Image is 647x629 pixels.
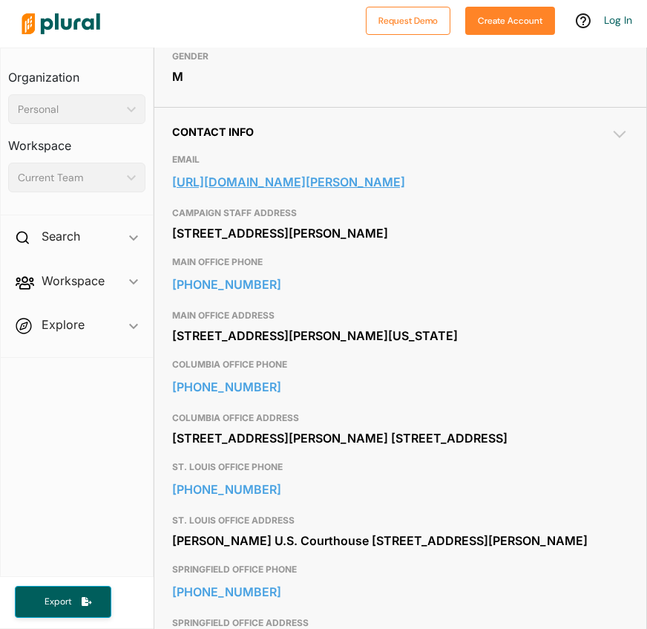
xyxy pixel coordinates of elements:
[8,56,145,88] h3: Organization
[172,529,628,552] div: [PERSON_NAME] U.S. Courthouse [STREET_ADDRESS][PERSON_NAME]
[172,478,628,501] a: [PHONE_NUMBER]
[172,561,628,579] h3: SPRINGFIELD OFFICE PHONE
[172,581,628,603] a: [PHONE_NUMBER]
[34,596,82,608] span: Export
[172,458,628,476] h3: ST. LOUIS OFFICE PHONE
[172,222,628,244] div: [STREET_ADDRESS][PERSON_NAME]
[172,325,628,347] div: [STREET_ADDRESS][PERSON_NAME][US_STATE]
[172,512,628,529] h3: ST. LOUIS OFFICE ADDRESS
[172,204,628,222] h3: CAMPAIGN STAFF ADDRESS
[172,65,628,88] div: M
[172,273,628,296] a: [PHONE_NUMBER]
[604,13,632,27] a: Log In
[42,228,80,244] h2: Search
[366,12,450,27] a: Request Demo
[172,427,628,449] div: [STREET_ADDRESS][PERSON_NAME] [STREET_ADDRESS]
[172,126,254,138] span: Contact Info
[465,7,555,35] button: Create Account
[172,307,628,325] h3: MAIN OFFICE ADDRESS
[172,356,628,374] h3: COLUMBIA OFFICE PHONE
[172,151,628,169] h3: EMAIL
[172,409,628,427] h3: COLUMBIA OFFICE ADDRESS
[172,376,628,398] a: [PHONE_NUMBER]
[18,170,121,186] div: Current Team
[172,171,628,193] a: [URL][DOMAIN_NAME][PERSON_NAME]
[366,7,450,35] button: Request Demo
[8,124,145,157] h3: Workspace
[172,48,628,65] h3: GENDER
[18,102,121,117] div: Personal
[465,12,555,27] a: Create Account
[172,253,628,271] h3: MAIN OFFICE PHONE
[15,586,111,618] button: Export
